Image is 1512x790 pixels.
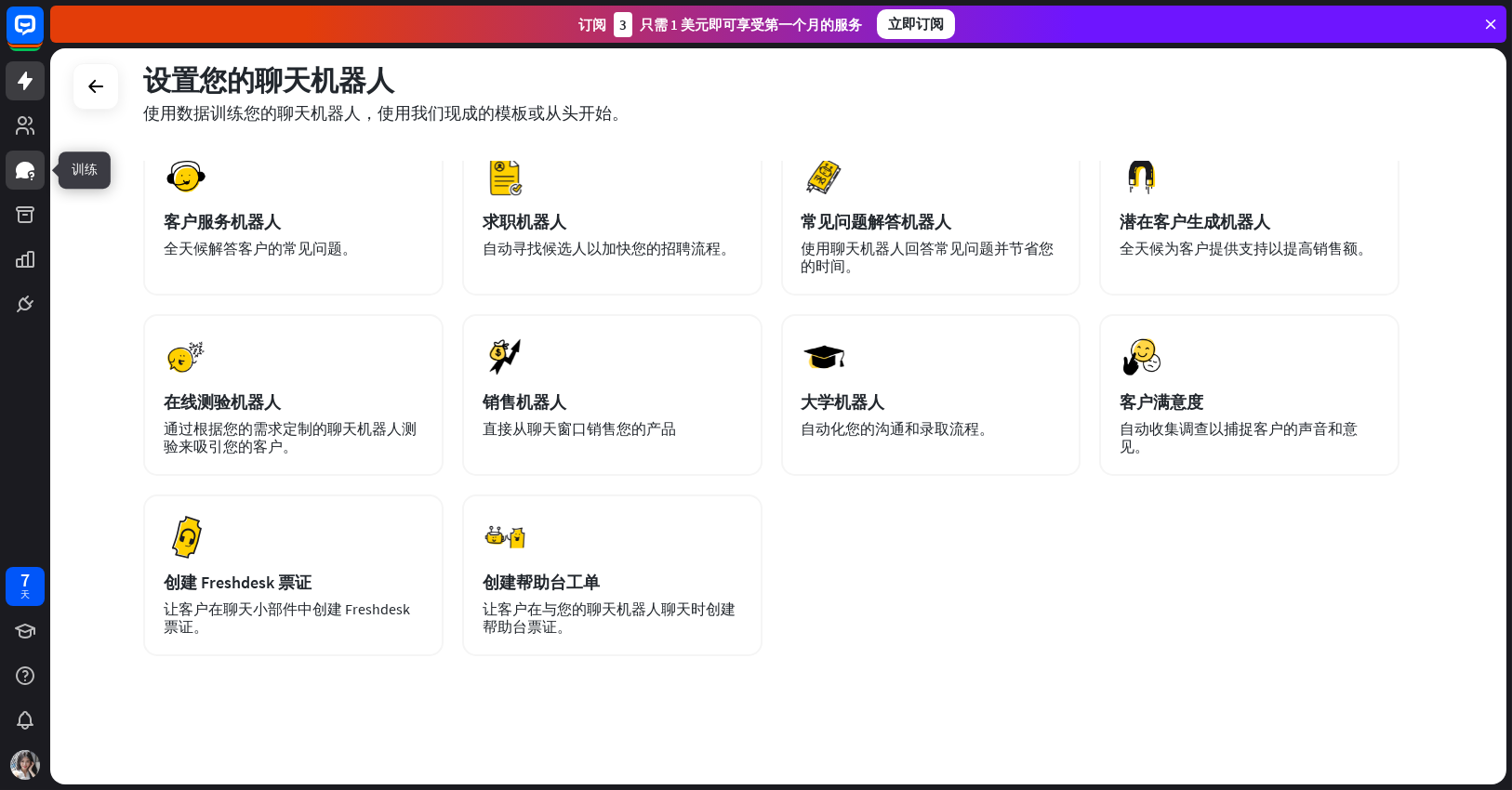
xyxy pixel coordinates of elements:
font: 自动收集调查以捕捉客户的声音和意见。 [1120,419,1358,455]
font: 全天候为客户提供支持以提高销售额。 [1120,239,1373,257]
font: 全天候解答客户的常见问题。 [164,239,357,257]
font: 直接从聊天窗口销售您的产品 [483,419,676,438]
button: 打开 LiveChat 聊天小部件 [15,7,71,63]
font: 设置您的聊天机器人 [143,62,394,98]
font: 让客户在聊天小部件中创建 Freshdesk 票证。 [164,599,410,636]
font: 通过根据您的需求定制的聊天机器人测验来吸引您的客户。 [164,419,417,455]
font: 自动寻找候选人以加快您的招聘流程。 [483,239,736,257]
font: 3 [619,16,627,33]
font: 订阅 [578,16,606,33]
font: 7 [20,568,30,591]
font: 只需 1 美元即可享受第一个月的服务 [640,16,862,33]
font: 常见问题解答机器人 [802,211,952,232]
a: 7 天 [6,567,45,606]
font: 求职机器人 [483,211,566,232]
font: 让客户在与您的聊天机器人聊天时创建帮助台票证。 [483,599,736,636]
font: 客户满意度 [1120,391,1203,413]
font: 天 [20,588,30,600]
font: 潜在客户生成机器人 [1120,211,1270,232]
font: 创建帮助台工单 [483,572,600,593]
font: 使用数据训练您的聊天机器人，使用我们现成的模板或从头开始。 [143,102,629,124]
font: 销售机器人 [483,391,566,413]
font: 在线测验机器人 [164,391,281,413]
font: 创建 Freshdesk 票证 [164,572,312,593]
font: 使用聊天机器人回答常见问题并节省您的时间。 [802,239,1054,275]
font: 立即订阅 [888,15,944,33]
font: 大学机器人 [802,391,885,413]
font: 客户服务机器人 [164,211,281,232]
font: 自动化您的沟通和录取流程。 [802,419,995,438]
